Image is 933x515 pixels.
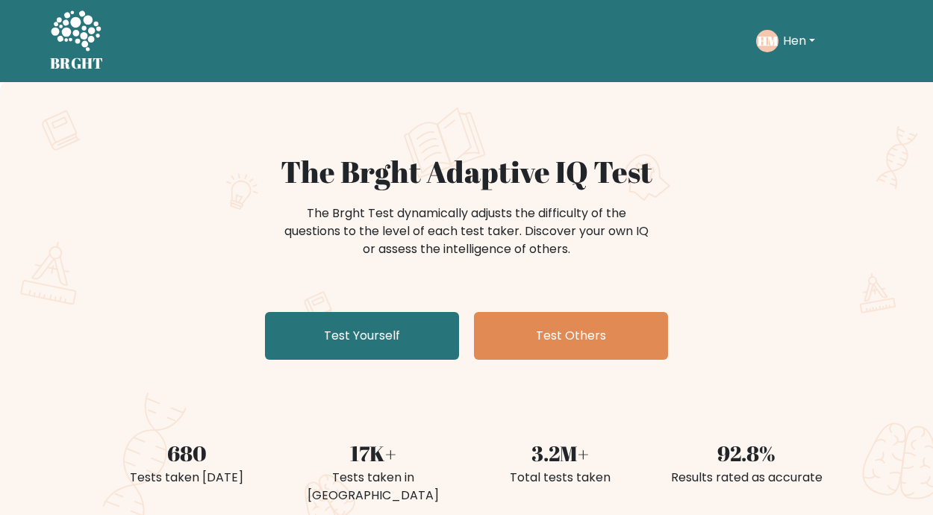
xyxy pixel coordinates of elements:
div: 3.2M+ [475,437,644,469]
a: Test Others [474,312,668,360]
h5: BRGHT [50,54,104,72]
text: HM [758,32,778,49]
h1: The Brght Adaptive IQ Test [102,154,831,190]
div: 17K+ [289,437,458,469]
div: Tests taken [DATE] [102,469,271,487]
div: 92.8% [662,437,831,469]
div: The Brght Test dynamically adjusts the difficulty of the questions to the level of each test take... [280,205,653,258]
div: 680 [102,437,271,469]
a: BRGHT [50,6,104,76]
div: Tests taken in [GEOGRAPHIC_DATA] [289,469,458,505]
a: Test Yourself [265,312,459,360]
button: Hen [778,31,820,51]
div: Total tests taken [475,469,644,487]
div: Results rated as accurate [662,469,831,487]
